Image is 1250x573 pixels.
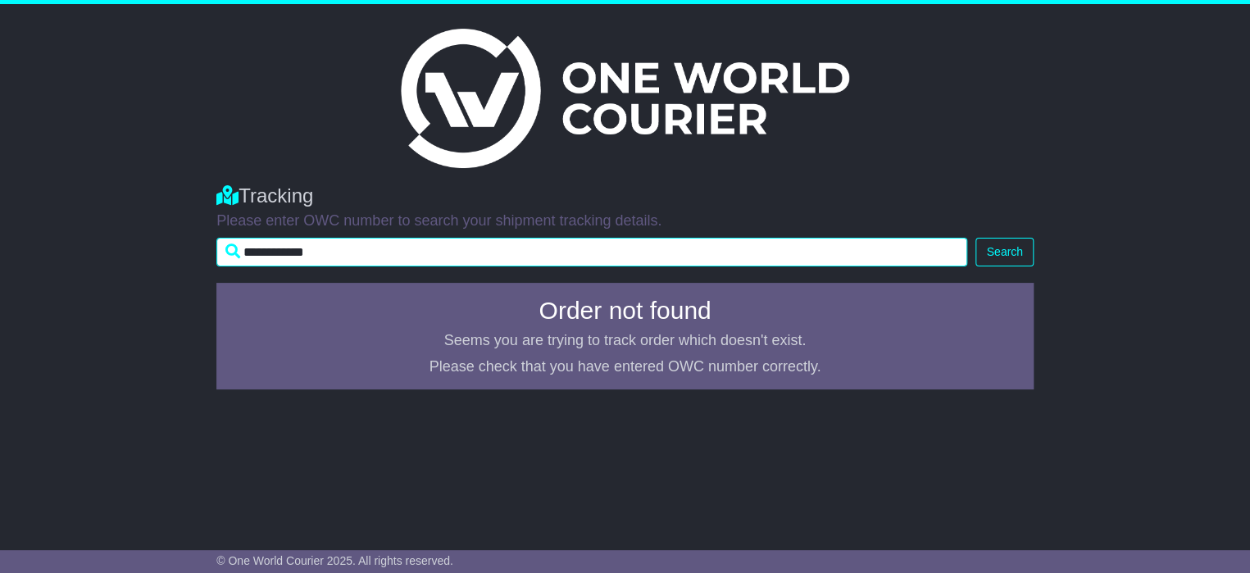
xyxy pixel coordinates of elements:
[975,238,1033,266] button: Search
[216,554,453,567] span: © One World Courier 2025. All rights reserved.
[401,29,848,168] img: Light
[216,184,1034,208] div: Tracking
[216,212,1034,230] p: Please enter OWC number to search your shipment tracking details.
[226,332,1024,350] p: Seems you are trying to track order which doesn't exist.
[226,358,1024,376] p: Please check that you have entered OWC number correctly.
[226,297,1024,324] h4: Order not found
